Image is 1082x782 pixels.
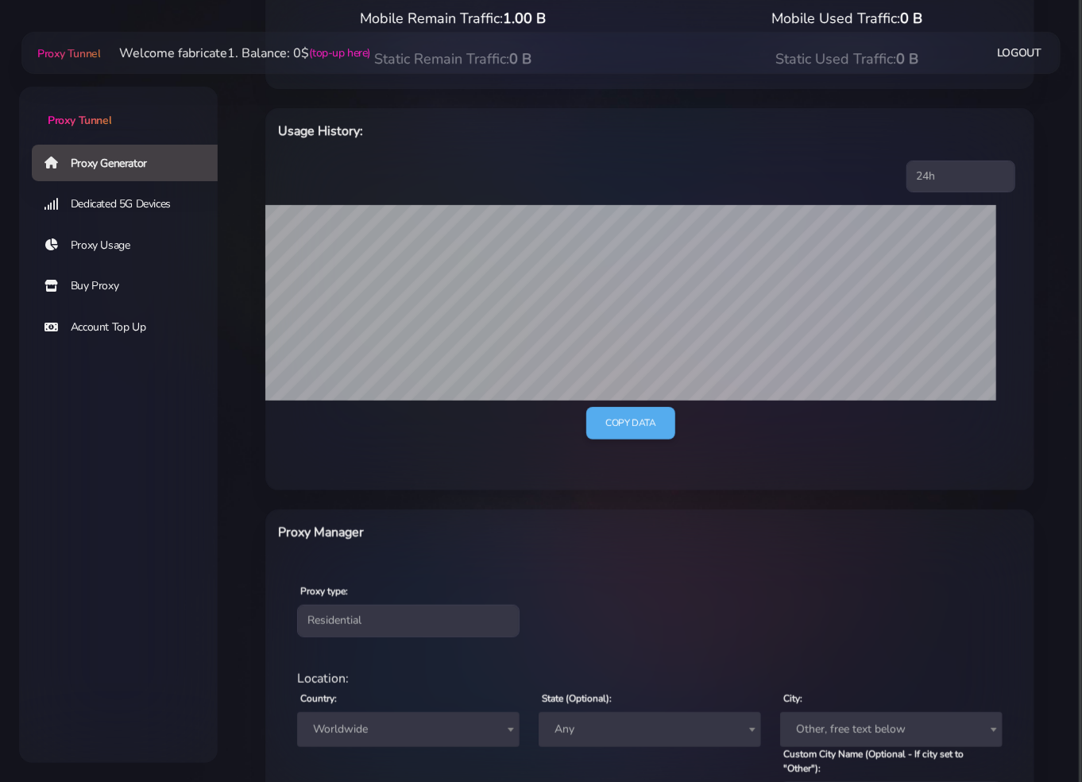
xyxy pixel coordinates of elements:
a: Logout [997,38,1041,68]
div: Mobile Used Traffic: [650,8,1044,29]
a: Proxy Generator [32,145,230,181]
span: Any [539,712,761,747]
span: Any [548,718,752,741]
div: Mobile Remain Traffic: [256,8,650,29]
span: 1.00 B [503,9,546,28]
label: Country: [300,691,337,706]
a: (top-up here) [309,45,370,61]
a: Dedicated 5G Devices [32,186,230,223]
a: Copy data [586,407,674,439]
span: Proxy Tunnel [37,46,100,61]
iframe: Webchat Widget [1005,705,1062,762]
li: Welcome fabricate1. Balance: 0$ [100,44,370,63]
h6: Usage History: [278,121,704,141]
div: Location: [288,669,1012,688]
a: Proxy Tunnel [34,41,100,66]
span: Worldwide [307,718,510,741]
a: Account Top Up [32,309,230,346]
label: City: [783,691,802,706]
span: 0 B [900,9,922,28]
a: Proxy Usage [32,227,230,264]
h6: Proxy Manager [278,522,704,543]
label: State (Optional): [542,691,612,706]
span: Proxy Tunnel [48,113,111,128]
span: Other, free text below [790,718,993,741]
span: Worldwide [297,712,520,747]
a: Proxy Tunnel [19,87,218,129]
label: Proxy type: [300,584,348,598]
a: Buy Proxy [32,268,230,304]
label: Custom City Name (Optional - If city set to "Other"): [783,747,1003,776]
span: Other, free text below [780,712,1003,747]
